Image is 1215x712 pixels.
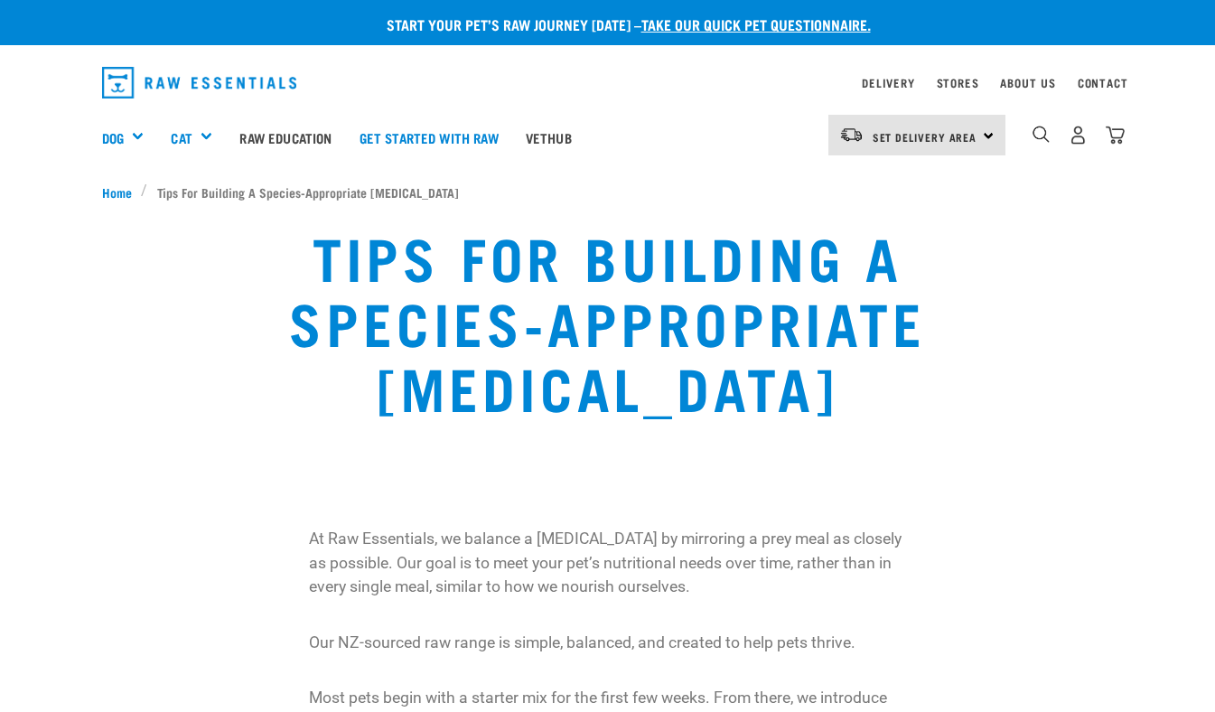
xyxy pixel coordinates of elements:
[102,183,1114,201] nav: breadcrumbs
[641,20,871,28] a: take our quick pet questionnaire.
[1078,80,1128,86] a: Contact
[346,101,512,173] a: Get started with Raw
[1033,126,1050,143] img: home-icon-1@2x.png
[309,527,906,598] p: At Raw Essentials, we balance a [MEDICAL_DATA] by mirroring a prey meal as closely as possible. O...
[309,631,906,654] p: Our NZ-sourced raw range is simple, balanced, and created to help pets thrive.
[862,80,914,86] a: Delivery
[937,80,979,86] a: Stores
[1069,126,1088,145] img: user.png
[1000,80,1055,86] a: About Us
[102,127,124,148] a: Dog
[873,134,977,140] span: Set Delivery Area
[102,183,142,201] a: Home
[512,101,585,173] a: Vethub
[226,101,345,173] a: Raw Education
[88,60,1128,106] nav: dropdown navigation
[102,67,297,98] img: Raw Essentials Logo
[102,183,132,201] span: Home
[171,127,192,148] a: Cat
[1106,126,1125,145] img: home-icon@2x.png
[839,126,864,143] img: van-moving.png
[235,223,980,418] h1: Tips For Building A Species-Appropriate [MEDICAL_DATA]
